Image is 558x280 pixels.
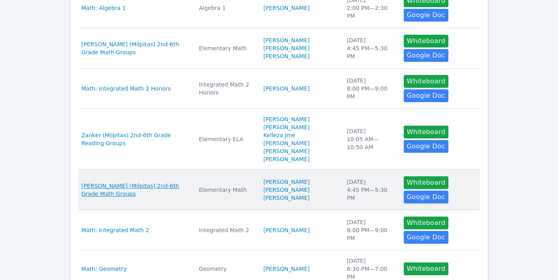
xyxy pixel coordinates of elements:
[404,49,448,62] a: Google Doc
[81,131,189,147] a: Zanker (Milpitas) 2nd-6th Grade Reading Groups
[78,170,480,210] tr: [PERSON_NAME] (Milpitas) 2nd-6th Grade Math GroupsElementary Math[PERSON_NAME][PERSON_NAME][PERSO...
[78,28,480,69] tr: [PERSON_NAME] (Milpitas) 2nd-6th Grade Math GroupsElementary Math[PERSON_NAME][PERSON_NAME][PERSO...
[81,40,189,56] a: [PERSON_NAME] (Milpitas) 2nd-6th Grade Math Groups
[263,36,310,44] a: [PERSON_NAME]
[263,4,310,12] a: [PERSON_NAME]
[199,44,254,52] div: Elementary Math
[404,126,449,138] button: Whiteboard
[199,186,254,194] div: Elementary Math
[263,44,310,52] a: [PERSON_NAME]
[347,36,394,60] div: [DATE] 4:45 PM — 5:30 PM
[404,191,448,203] a: Google Doc
[404,35,449,47] button: Whiteboard
[347,77,394,101] div: [DATE] 8:00 PM — 9:00 PM
[199,265,254,273] div: Geometry
[81,85,171,93] a: Math: Integrated Math 2 Honors
[404,89,448,102] a: Google Doc
[404,140,448,153] a: Google Doc
[78,69,480,109] tr: Math: Integrated Math 2 HonorsIntegrated Math 2 Honors[PERSON_NAME][DATE]8:00 PM—9:00 PMWhiteboar...
[404,231,448,244] a: Google Doc
[263,52,310,60] a: [PERSON_NAME]
[347,218,394,242] div: [DATE] 8:00 PM — 9:00 PM
[81,4,126,12] a: Math: Algebra 1
[263,85,310,93] a: [PERSON_NAME]
[81,226,149,234] a: Math: Integrated Math 2
[199,81,254,97] div: Integrated Math 2 Honors
[404,217,449,229] button: Whiteboard
[263,123,310,131] a: [PERSON_NAME]
[263,186,310,194] a: [PERSON_NAME]
[404,75,449,88] button: Whiteboard
[78,210,480,250] tr: Math: Integrated Math 2Integrated Math 2[PERSON_NAME][DATE]8:00 PM—9:00 PMWhiteboardGoogle Doc
[263,131,338,147] a: Kelleza Jme [PERSON_NAME]
[81,265,127,273] a: Math: Geometry
[263,178,310,186] a: [PERSON_NAME]
[199,226,254,234] div: Integrated Math 2
[263,226,310,234] a: [PERSON_NAME]
[404,176,449,189] button: Whiteboard
[81,182,189,198] a: [PERSON_NAME] (Milpitas) 2nd-6th Grade Math Groups
[263,147,310,155] a: [PERSON_NAME]
[263,155,310,163] a: [PERSON_NAME]
[404,9,448,22] a: Google Doc
[199,4,254,12] div: Algebra 1
[199,135,254,143] div: Elementary ELA
[263,115,310,123] a: [PERSON_NAME]
[263,194,310,202] a: [PERSON_NAME]
[347,178,394,202] div: [DATE] 4:45 PM — 5:30 PM
[263,265,310,273] a: [PERSON_NAME]
[347,127,394,151] div: [DATE] 10:05 AM — 10:50 AM
[404,262,449,275] button: Whiteboard
[78,109,480,170] tr: Zanker (Milpitas) 2nd-6th Grade Reading GroupsElementary ELA[PERSON_NAME][PERSON_NAME]Kelleza Jme...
